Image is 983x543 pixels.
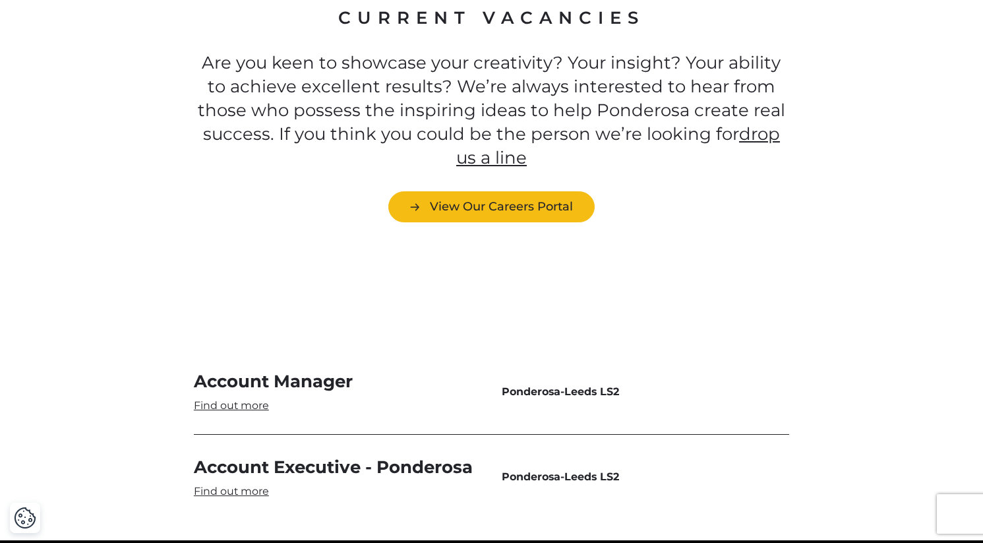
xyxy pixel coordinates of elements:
h2: Current Vacancies [194,7,789,30]
button: Cookie Settings [14,507,36,529]
span: Ponderosa [502,385,560,398]
a: View Our Careers Portal [388,191,595,222]
p: Are you keen to showcase your creativity? Your insight? Your ability to achieve excellent results... [194,51,789,170]
span: Leeds LS2 [564,385,619,398]
a: Account Executive - Ponderosa [194,456,481,499]
span: - [502,384,789,400]
span: Leeds LS2 [564,470,619,483]
span: - [502,469,789,485]
span: Ponderosa [502,470,560,483]
a: Account Manager [194,370,481,413]
img: Revisit consent button [14,507,36,529]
